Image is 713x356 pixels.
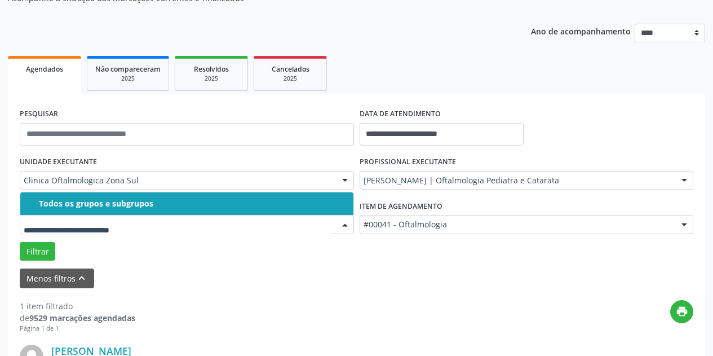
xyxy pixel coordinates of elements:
p: Ano de acompanhamento [531,24,631,38]
div: 2025 [183,74,240,83]
span: Não compareceram [95,64,161,74]
label: Item de agendamento [360,197,442,215]
span: Agendados [26,64,63,74]
label: DATA DE ATENDIMENTO [360,106,441,123]
button: Filtrar [20,242,55,261]
span: #00041 - Oftalmologia [364,219,671,230]
label: PESQUISAR [20,106,58,123]
strong: 9529 marcações agendadas [29,313,135,323]
div: 2025 [262,74,318,83]
i: print [676,305,688,318]
button: Menos filtroskeyboard_arrow_up [20,269,94,288]
button: print [670,300,693,323]
div: 1 item filtrado [20,300,135,312]
i: keyboard_arrow_up [76,272,88,284]
div: Página 1 de 1 [20,324,135,333]
span: Resolvidos [194,64,229,74]
label: PROFISSIONAL EXECUTANTE [360,153,456,171]
span: [PERSON_NAME] | Oftalmologia Pediatra e Catarata [364,175,671,186]
span: Clinica Oftalmologica Zona Sul [24,175,331,186]
div: 2025 [95,74,161,83]
div: Todos os grupos e subgrupos [39,199,347,208]
div: de [20,312,135,324]
span: Cancelados [272,64,309,74]
label: UNIDADE EXECUTANTE [20,153,97,171]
